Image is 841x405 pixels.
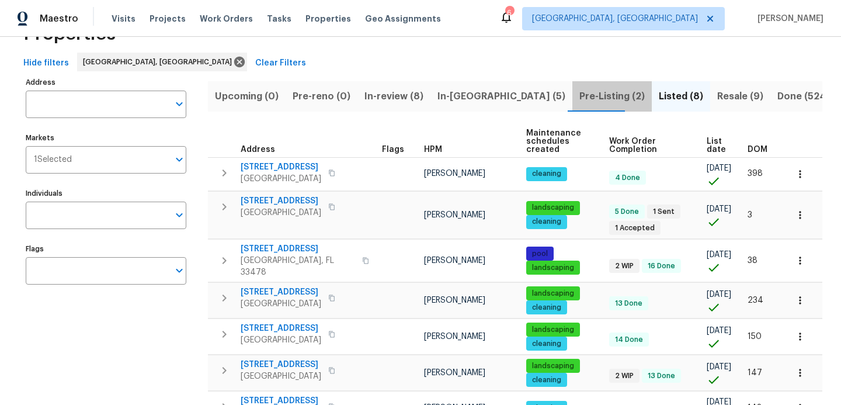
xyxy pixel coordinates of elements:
button: Open [171,207,187,223]
span: [PERSON_NAME] [424,257,485,265]
span: [DATE] [707,363,731,371]
label: Markets [26,134,186,141]
span: cleaning [527,375,566,385]
span: landscaping [527,361,579,371]
span: landscaping [527,263,579,273]
span: 1 Sent [648,207,679,217]
span: DOM [748,146,767,154]
span: Tasks [267,15,291,23]
span: 13 Done [610,299,647,309]
span: Flags [382,146,404,154]
span: [STREET_ADDRESS] [241,359,321,371]
span: Geo Assignments [365,13,441,25]
span: 2 WIP [610,261,638,271]
span: [DATE] [707,164,731,172]
span: 4 Done [610,173,645,183]
span: [STREET_ADDRESS] [241,243,355,255]
span: Done (524) [777,88,830,105]
span: 13 Done [643,371,680,381]
button: Clear Filters [251,53,311,74]
span: [DATE] [707,327,731,335]
span: In-review (8) [364,88,423,105]
button: Open [171,96,187,112]
span: [PERSON_NAME] [424,369,485,377]
span: In-[GEOGRAPHIC_DATA] (5) [437,88,565,105]
button: Hide filters [19,53,74,74]
span: 16 Done [643,261,680,271]
span: Listed (8) [659,88,703,105]
span: Maintenance schedules created [526,129,589,154]
span: [GEOGRAPHIC_DATA], [GEOGRAPHIC_DATA] [83,56,237,68]
span: Address [241,146,275,154]
span: [PERSON_NAME] [753,13,823,25]
span: Properties [305,13,351,25]
span: cleaning [527,303,566,313]
span: [PERSON_NAME] [424,296,485,304]
span: 14 Done [610,335,648,345]
span: cleaning [527,339,566,349]
span: HPM [424,146,442,154]
span: landscaping [527,203,579,213]
span: 3 [748,211,752,219]
span: [PERSON_NAME] [424,333,485,341]
span: [GEOGRAPHIC_DATA] [241,298,321,310]
span: Pre-reno (0) [293,88,350,105]
div: 6 [505,7,513,19]
span: [DATE] [707,290,731,299]
span: cleaning [527,217,566,227]
span: [DATE] [707,205,731,213]
span: [GEOGRAPHIC_DATA], FL 33478 [241,255,355,278]
span: Work Orders [200,13,253,25]
span: 2 WIP [610,371,638,381]
span: Resale (9) [717,88,763,105]
span: 150 [748,333,762,341]
span: 38 [748,257,757,265]
span: pool [527,249,552,259]
span: cleaning [527,169,566,179]
span: 1 Selected [34,155,72,165]
span: [GEOGRAPHIC_DATA] [241,371,321,382]
label: Address [26,79,186,86]
span: 234 [748,296,763,304]
span: [STREET_ADDRESS] [241,195,321,207]
span: Visits [112,13,135,25]
span: Properties [23,28,116,40]
span: [GEOGRAPHIC_DATA] [241,173,321,185]
span: List date [707,137,728,154]
span: 147 [748,369,762,377]
span: [PERSON_NAME] [424,211,485,219]
span: [STREET_ADDRESS] [241,161,321,173]
span: landscaping [527,325,579,335]
div: [GEOGRAPHIC_DATA], [GEOGRAPHIC_DATA] [77,53,247,71]
button: Open [171,151,187,168]
span: Upcoming (0) [215,88,279,105]
span: [DATE] [707,251,731,259]
span: 5 Done [610,207,644,217]
span: [STREET_ADDRESS] [241,323,321,334]
span: Maestro [40,13,78,25]
span: [GEOGRAPHIC_DATA] [241,334,321,346]
span: Hide filters [23,56,69,71]
label: Flags [26,245,186,252]
button: Open [171,262,187,279]
span: [GEOGRAPHIC_DATA] [241,207,321,219]
span: 1 Accepted [610,223,659,233]
span: [STREET_ADDRESS] [241,286,321,298]
span: landscaping [527,289,579,299]
span: [GEOGRAPHIC_DATA], [GEOGRAPHIC_DATA] [532,13,698,25]
span: Projects [150,13,186,25]
span: Pre-Listing (2) [579,88,645,105]
span: [PERSON_NAME] [424,169,485,178]
span: 398 [748,169,763,178]
label: Individuals [26,190,186,197]
span: Work Order Completion [609,137,687,154]
span: Clear Filters [255,56,306,71]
